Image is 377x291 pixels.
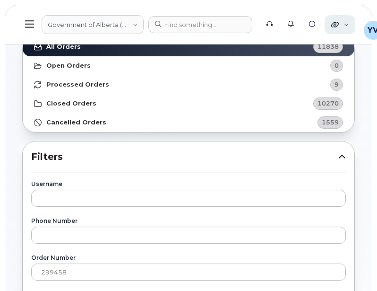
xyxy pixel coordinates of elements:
a: Open Orders0 [23,56,354,75]
label: Phone Number [31,218,346,224]
div: Quicklinks [325,15,355,34]
span: 0 [334,61,339,70]
a: All Orders11838 [23,37,354,56]
a: Government of Alberta (GOA) [42,15,144,34]
strong: Cancelled Orders [46,119,106,126]
span: 9 [334,80,339,89]
label: Username [31,181,346,187]
span: 10270 [317,99,339,108]
span: 11838 [317,42,339,51]
span: Filters [31,150,338,164]
span: 1559 [322,118,339,127]
strong: All Orders [46,43,81,51]
strong: Processed Orders [46,81,109,88]
a: Processed Orders9 [23,75,354,94]
a: Cancelled Orders1559 [23,113,354,132]
strong: Closed Orders [46,100,96,107]
input: Find something... [148,16,252,33]
a: Closed Orders10270 [23,94,354,113]
label: Order Number [31,255,346,261]
strong: Open Orders [46,62,91,70]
